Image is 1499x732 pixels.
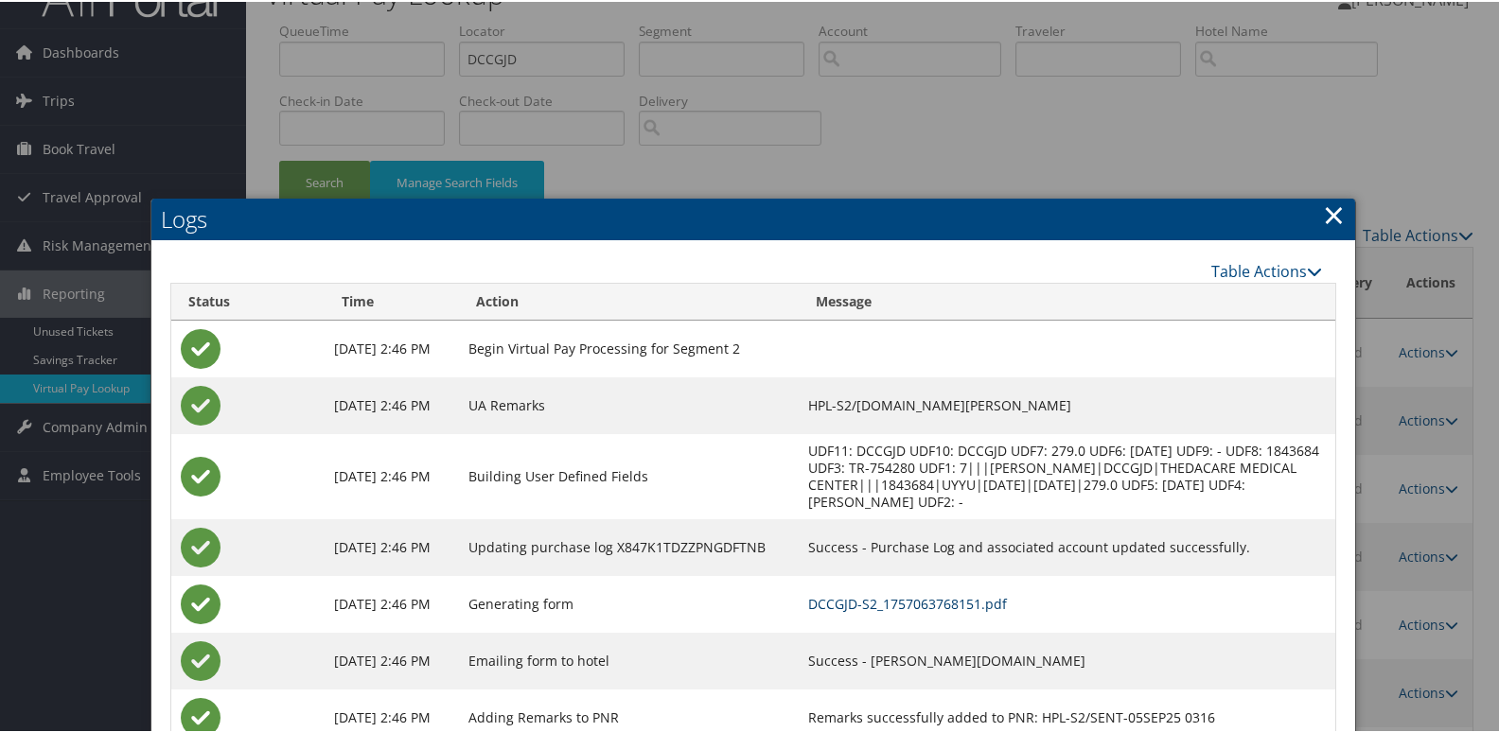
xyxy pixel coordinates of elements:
td: [DATE] 2:46 PM [325,517,459,574]
td: [DATE] 2:46 PM [325,432,459,517]
th: Status: activate to sort column ascending [171,282,325,319]
a: Close [1323,194,1345,232]
th: Message: activate to sort column ascending [799,282,1335,319]
td: Begin Virtual Pay Processing for Segment 2 [459,319,799,375]
td: UA Remarks [459,375,799,432]
td: [DATE] 2:46 PM [325,631,459,688]
td: Generating form [459,574,799,631]
td: HPL-S2/[DOMAIN_NAME][PERSON_NAME] [799,375,1335,432]
td: [DATE] 2:46 PM [325,574,459,631]
th: Action: activate to sort column ascending [459,282,799,319]
td: UDF11: DCCGJD UDF10: DCCGJD UDF7: 279.0 UDF6: [DATE] UDF9: - UDF8: 1843684 UDF3: TR-754280 UDF1: ... [799,432,1335,517]
td: Emailing form to hotel [459,631,799,688]
th: Time: activate to sort column ascending [325,282,459,319]
td: [DATE] 2:46 PM [325,319,459,375]
td: Success - [PERSON_NAME][DOMAIN_NAME] [799,631,1335,688]
td: Building User Defined Fields [459,432,799,517]
a: DCCGJD-S2_1757063768151.pdf [808,593,1007,611]
td: Updating purchase log X847K1TDZZPNGDFTNB [459,517,799,574]
a: Table Actions [1211,259,1322,280]
td: [DATE] 2:46 PM [325,375,459,432]
td: Success - Purchase Log and associated account updated successfully. [799,517,1335,574]
h2: Logs [151,197,1355,238]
